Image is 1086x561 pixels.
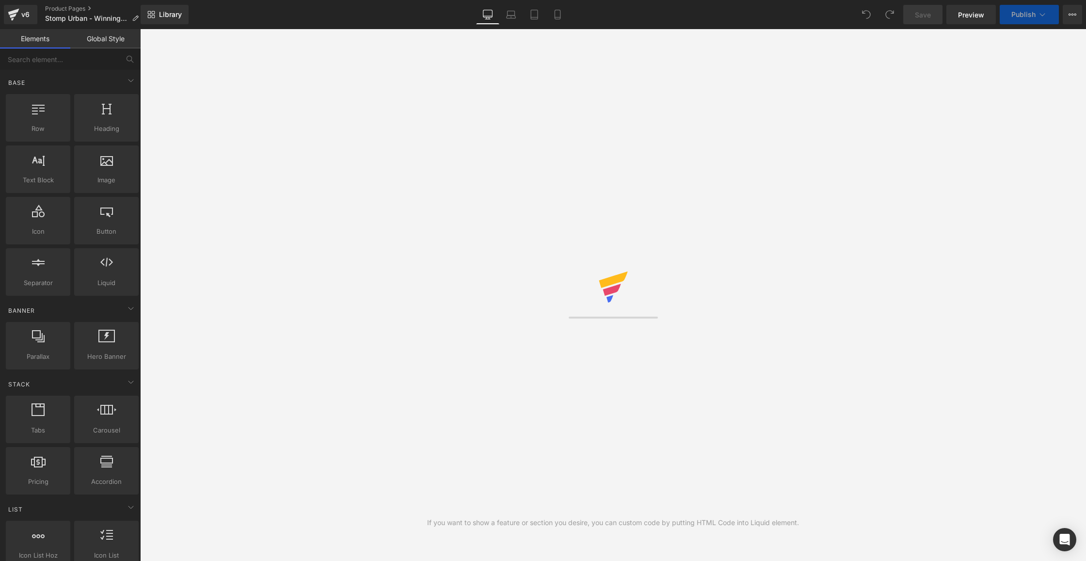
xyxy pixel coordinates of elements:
[476,5,499,24] a: Desktop
[7,78,26,87] span: Base
[427,517,799,528] div: If you want to show a feature or section you desire, you can custom code by putting HTML Code int...
[915,10,931,20] span: Save
[9,278,67,288] span: Separator
[141,5,189,24] a: New Library
[77,124,136,134] span: Heading
[946,5,996,24] a: Preview
[546,5,569,24] a: Mobile
[9,550,67,561] span: Icon List Hoz
[1000,5,1059,24] button: Publish
[4,5,37,24] a: v6
[45,5,146,13] a: Product Pages
[77,226,136,237] span: Button
[9,425,67,435] span: Tabs
[77,352,136,362] span: Hero Banner
[77,278,136,288] span: Liquid
[7,505,24,514] span: List
[1053,528,1076,551] div: Open Intercom Messenger
[958,10,984,20] span: Preview
[7,306,36,315] span: Banner
[7,380,31,389] span: Stack
[1063,5,1082,24] button: More
[880,5,899,24] button: Redo
[9,477,67,487] span: Pricing
[77,175,136,185] span: Image
[19,8,32,21] div: v6
[77,425,136,435] span: Carousel
[77,477,136,487] span: Accordion
[9,124,67,134] span: Row
[159,10,182,19] span: Library
[45,15,128,22] span: Stomp Urban - Winning A+
[77,550,136,561] span: Icon List
[9,175,67,185] span: Text Block
[857,5,876,24] button: Undo
[70,29,141,48] a: Global Style
[499,5,523,24] a: Laptop
[1011,11,1036,18] span: Publish
[523,5,546,24] a: Tablet
[9,352,67,362] span: Parallax
[9,226,67,237] span: Icon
